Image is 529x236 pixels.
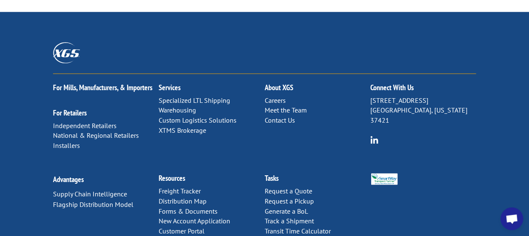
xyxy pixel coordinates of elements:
[264,106,306,114] a: Meet the Team
[53,200,133,209] a: Flagship Distribution Model
[159,126,206,134] a: XTMS Brokerage
[264,187,312,195] a: Request a Quote
[159,227,205,235] a: Customer Portal
[264,83,293,92] a: About XGS
[159,83,181,92] a: Services
[53,42,80,63] img: XGS_Logos_ALL_2024_All_White
[159,197,207,205] a: Distribution Map
[264,227,330,235] a: Transit Time Calculator
[264,96,285,105] a: Careers
[370,136,378,144] img: group-6
[159,207,218,215] a: Forms & Documents
[159,116,237,124] a: Custom Logistics Solutions
[159,173,185,183] a: Resources
[159,217,230,225] a: New Account Application
[264,116,295,124] a: Contact Us
[159,187,201,195] a: Freight Tracker
[264,197,314,205] a: Request a Pickup
[53,108,87,118] a: For Retailers
[53,174,84,184] a: Advantages
[53,83,152,92] a: For Mills, Manufacturers, & Importers
[370,96,476,126] p: [STREET_ADDRESS] [GEOGRAPHIC_DATA], [US_STATE] 37421
[264,207,308,215] a: Generate a BoL
[53,141,80,150] a: Installers
[159,96,230,105] a: Specialized LTL Shipping
[370,173,398,185] img: Smartway_Logo
[159,106,196,114] a: Warehousing
[500,207,523,230] a: Open chat
[264,217,314,225] a: Track a Shipment
[53,190,127,198] a: Supply Chain Intelligence
[370,84,476,96] h2: Connect With Us
[53,131,139,139] a: National & Regional Retailers
[53,121,117,130] a: Independent Retailers
[264,174,370,186] h2: Tasks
